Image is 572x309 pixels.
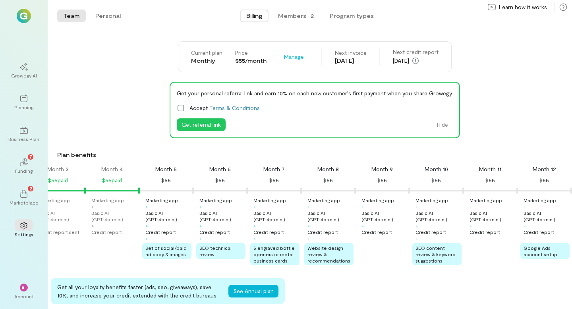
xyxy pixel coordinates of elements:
button: Hide [432,118,453,131]
span: 2 [29,185,32,192]
span: SEO technical review [199,245,232,257]
div: Marketing app [361,197,394,203]
button: Program types [323,10,380,22]
div: Credit report [415,229,446,235]
div: Settings [15,231,33,238]
div: + [307,235,310,241]
span: Set of social/paid ad copy & images [145,245,187,257]
div: + [361,203,364,210]
span: 5 engraved bottle openers or metal business cards [253,245,295,263]
div: Credit report [253,229,284,235]
a: Terms & Conditions [209,104,260,111]
div: + [145,235,148,241]
div: Marketing app [253,197,286,203]
a: Settings [10,215,38,244]
a: Marketplace [10,183,38,212]
div: + [524,203,526,210]
div: Basic AI (GPT‑4o‑mini) [361,210,408,222]
div: Get your personal referral link and earn 10% on each new customer's first payment when you share ... [177,89,453,97]
div: Basic AI (GPT‑4o‑mini) [253,210,300,222]
div: + [307,222,310,229]
div: Marketplace [10,199,39,206]
div: Next invoice [335,49,367,57]
div: Month 11 [479,165,501,173]
div: + [524,235,526,241]
div: Credit report [199,229,230,235]
div: Current plan [191,49,222,57]
span: SEO content review & keyword suggestions [415,245,456,263]
div: [DATE] [393,56,439,66]
button: Get referral link [177,118,226,131]
div: Planning [14,104,33,110]
div: Next credit report [393,48,439,56]
div: + [524,222,526,229]
div: + [145,222,148,229]
div: $55/month [235,57,267,65]
div: Marketing app [415,197,448,203]
div: + [253,235,256,241]
div: Credit report [307,229,338,235]
div: $55 [485,176,495,185]
span: Billing [246,12,262,20]
div: + [91,222,94,229]
div: + [91,203,94,210]
button: See Annual plan [228,285,278,297]
div: Monthly [191,57,222,65]
div: Basic AI (GPT‑4o‑mini) [524,210,570,222]
div: Basic AI (GPT‑4o‑mini) [37,210,83,222]
div: Credit report [361,229,392,235]
div: Basic AI (GPT‑4o‑mini) [307,210,354,222]
div: $55 paid [48,176,68,185]
a: Planning [10,88,38,117]
div: Business Plan [8,136,39,142]
span: Google Ads account setup [524,245,557,257]
div: Marketing app [524,197,556,203]
div: $55 [323,176,333,185]
div: + [415,222,418,229]
div: + [199,203,202,210]
div: Month 3 [47,165,69,173]
div: + [470,203,472,210]
div: + [199,235,202,241]
span: Accept [189,104,260,112]
div: Credit report [470,229,500,235]
div: Month 8 [317,165,339,173]
div: + [361,222,364,229]
div: $55 [215,176,225,185]
div: Basic AI (GPT‑4o‑mini) [145,210,191,222]
span: 7 [29,153,32,160]
div: Credit report [91,229,122,235]
div: $55 [377,176,387,185]
div: $55 paid [102,176,122,185]
div: Price [235,49,267,57]
div: Basic AI (GPT‑4o‑mini) [415,210,462,222]
div: Basic AI (GPT‑4o‑mini) [470,210,516,222]
div: Get all your loyalty benefits faster (ads, seo, giveaways), save 10%, and increase your credit ex... [57,283,222,299]
div: Account [14,293,34,299]
div: Funding [15,168,33,174]
div: + [199,222,202,229]
div: $55 [161,176,171,185]
div: Marketing app [91,197,124,203]
div: Marketing app [145,197,178,203]
div: + [415,235,418,241]
a: Growegy AI [10,56,38,85]
div: + [253,222,256,229]
div: + [145,203,148,210]
button: Personal [89,10,127,22]
div: Month 4 [101,165,123,173]
button: Team [57,10,86,22]
div: Basic AI (GPT‑4o‑mini) [91,210,137,222]
button: Manage [279,50,309,63]
div: [DATE] [335,57,367,65]
span: Learn how it works [499,3,547,11]
div: $55 [431,176,441,185]
div: $55 [269,176,279,185]
div: Month 5 [155,165,177,173]
div: Marketing app [307,197,340,203]
div: Members · 2 [278,12,314,20]
div: Month 10 [425,165,448,173]
div: Month 12 [533,165,556,173]
div: Month 6 [209,165,231,173]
